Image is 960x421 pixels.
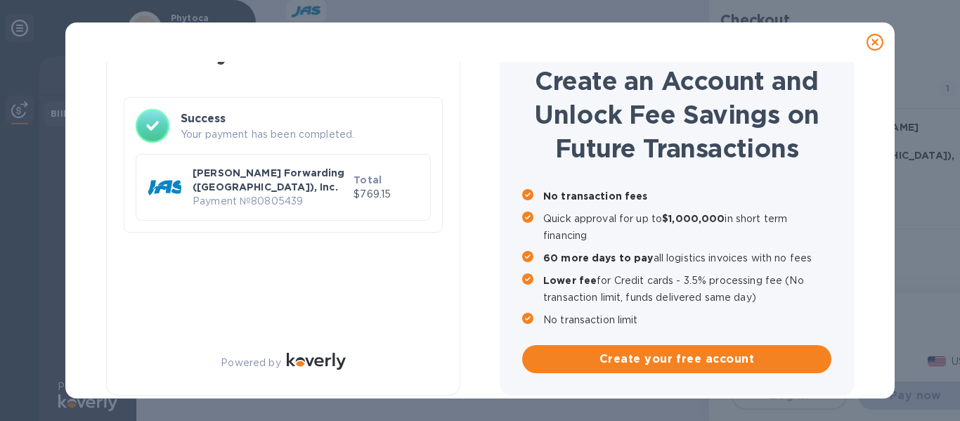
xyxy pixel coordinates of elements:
[543,252,654,264] b: 60 more days to pay
[522,345,831,373] button: Create your free account
[662,213,725,224] b: $1,000,000
[543,311,831,328] p: No transaction limit
[287,353,346,370] img: Logo
[543,275,597,286] b: Lower fee
[533,351,820,368] span: Create your free account
[543,250,831,266] p: all logistics invoices with no fees
[193,166,348,194] p: [PERSON_NAME] Forwarding ([GEOGRAPHIC_DATA]), Inc.
[181,110,431,127] h3: Success
[353,174,382,186] b: Total
[522,64,831,165] h1: Create an Account and Unlock Fee Savings on Future Transactions
[181,127,431,142] p: Your payment has been completed.
[543,272,831,306] p: for Credit cards - 3.5% processing fee (No transaction limit, funds delivered same day)
[221,356,280,370] p: Powered by
[543,190,648,202] b: No transaction fees
[543,210,831,244] p: Quick approval for up to in short term financing
[353,187,419,202] p: $769.15
[193,194,348,209] p: Payment № 80805439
